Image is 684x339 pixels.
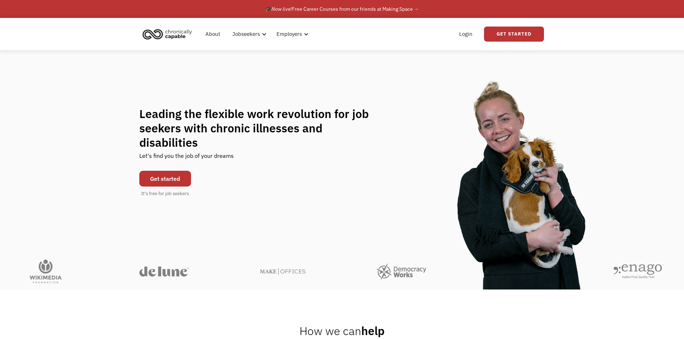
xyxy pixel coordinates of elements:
div: Employers [276,30,302,38]
h2: help [299,324,385,338]
div: Employers [272,23,311,46]
div: Jobseekers [228,23,269,46]
a: Get started [139,171,191,187]
div: 🎓 Free Career Courses from our friends at Making Space → [265,5,419,13]
em: Now live! [271,6,292,12]
img: Chronically Capable logo [140,26,194,42]
a: Get Started [484,27,544,42]
h1: Leading the flexible work revolution for job seekers with chronic illnesses and disabilities [139,107,383,150]
div: It's free for job seekers [141,190,189,197]
a: home [140,26,197,42]
a: Login [455,23,477,46]
span: How we can [299,323,361,338]
a: About [201,23,224,46]
div: Let's find you the job of your dreams [139,150,234,167]
div: Jobseekers [232,30,260,38]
